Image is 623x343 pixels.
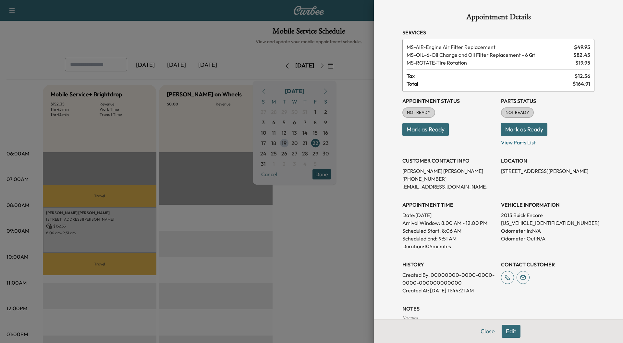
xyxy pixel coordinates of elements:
h3: CONTACT CUSTOMER [501,261,594,268]
span: Engine Air Filter Replacement [407,43,571,51]
button: Edit [502,325,520,338]
h3: History [402,261,496,268]
span: Total [407,80,573,88]
span: NOT READY [502,109,533,116]
p: Created At : [DATE] 11:44:21 AM [402,287,496,294]
h3: Parts Status [501,97,594,105]
button: Mark as Ready [501,123,547,136]
h3: APPOINTMENT TIME [402,201,496,209]
h3: Services [402,29,594,36]
h3: CUSTOMER CONTACT INFO [402,157,496,165]
h3: Appointment Status [402,97,496,105]
p: 2013 Buick Encore [501,211,594,219]
h1: Appointment Details [402,13,594,23]
button: Close [476,325,499,338]
p: 9:51 AM [439,235,457,242]
span: 8:00 AM - 12:00 PM [441,219,487,227]
p: Scheduled End: [402,235,437,242]
button: Mark as Ready [402,123,449,136]
span: NOT READY [403,109,434,116]
p: 8:06 AM [442,227,461,235]
span: $ 19.95 [575,59,590,67]
div: No notes [402,315,594,320]
span: $ 164.91 [573,80,590,88]
p: Odometer In: N/A [501,227,594,235]
p: [EMAIL_ADDRESS][DOMAIN_NAME] [402,183,496,190]
span: Tax [407,72,575,80]
p: Date: [DATE] [402,211,496,219]
p: Scheduled Start: [402,227,441,235]
p: Arrival Window: [402,219,496,227]
h3: VEHICLE INFORMATION [501,201,594,209]
p: Created By : 00000000-0000-0000-0000-000000000000 [402,271,496,287]
span: $ 49.95 [574,43,590,51]
h3: NOTES [402,305,594,312]
p: [STREET_ADDRESS][PERSON_NAME] [501,167,594,175]
span: Tire Rotation [407,59,573,67]
p: Odometer Out: N/A [501,235,594,242]
span: $ 12.56 [575,72,590,80]
span: Oil Change and Oil Filter Replacement - 6 Qt [407,51,571,59]
p: Duration: 105 minutes [402,242,496,250]
p: [PERSON_NAME] [PERSON_NAME] [402,167,496,175]
p: [US_VEHICLE_IDENTIFICATION_NUMBER] [501,219,594,227]
h3: LOCATION [501,157,594,165]
span: $ 82.45 [573,51,590,59]
p: View Parts List [501,136,594,146]
p: [PHONE_NUMBER] [402,175,496,183]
